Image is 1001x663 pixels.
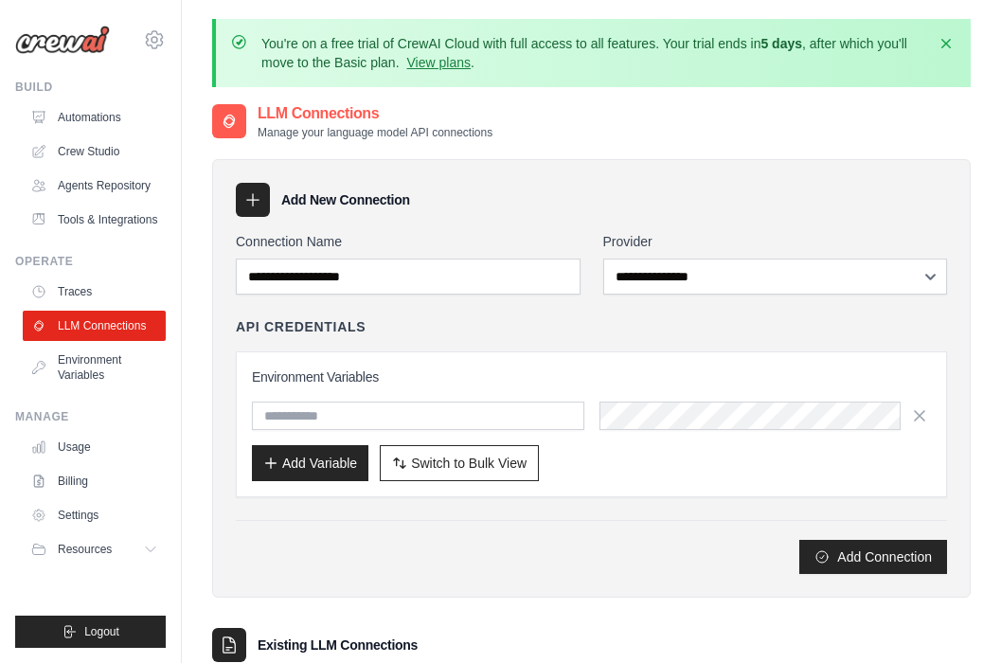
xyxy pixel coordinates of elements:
[799,540,947,574] button: Add Connection
[15,26,110,54] img: Logo
[23,534,166,564] button: Resources
[15,409,166,424] div: Manage
[380,445,539,481] button: Switch to Bulk View
[258,636,418,654] h3: Existing LLM Connections
[15,254,166,269] div: Operate
[15,80,166,95] div: Build
[58,542,112,557] span: Resources
[23,500,166,530] a: Settings
[258,102,492,125] h2: LLM Connections
[236,232,581,251] label: Connection Name
[15,616,166,648] button: Logout
[760,36,802,51] strong: 5 days
[411,454,527,473] span: Switch to Bulk View
[84,624,119,639] span: Logout
[23,345,166,390] a: Environment Variables
[23,205,166,235] a: Tools & Integrations
[281,190,410,209] h3: Add New Connection
[236,317,366,336] h4: API Credentials
[23,432,166,462] a: Usage
[23,466,166,496] a: Billing
[23,136,166,167] a: Crew Studio
[407,55,471,70] a: View plans
[252,367,931,386] h3: Environment Variables
[258,125,492,140] p: Manage your language model API connections
[23,277,166,307] a: Traces
[23,311,166,341] a: LLM Connections
[261,34,925,72] p: You're on a free trial of CrewAI Cloud with full access to all features. Your trial ends in , aft...
[603,232,948,251] label: Provider
[252,445,368,481] button: Add Variable
[23,102,166,133] a: Automations
[23,170,166,201] a: Agents Repository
